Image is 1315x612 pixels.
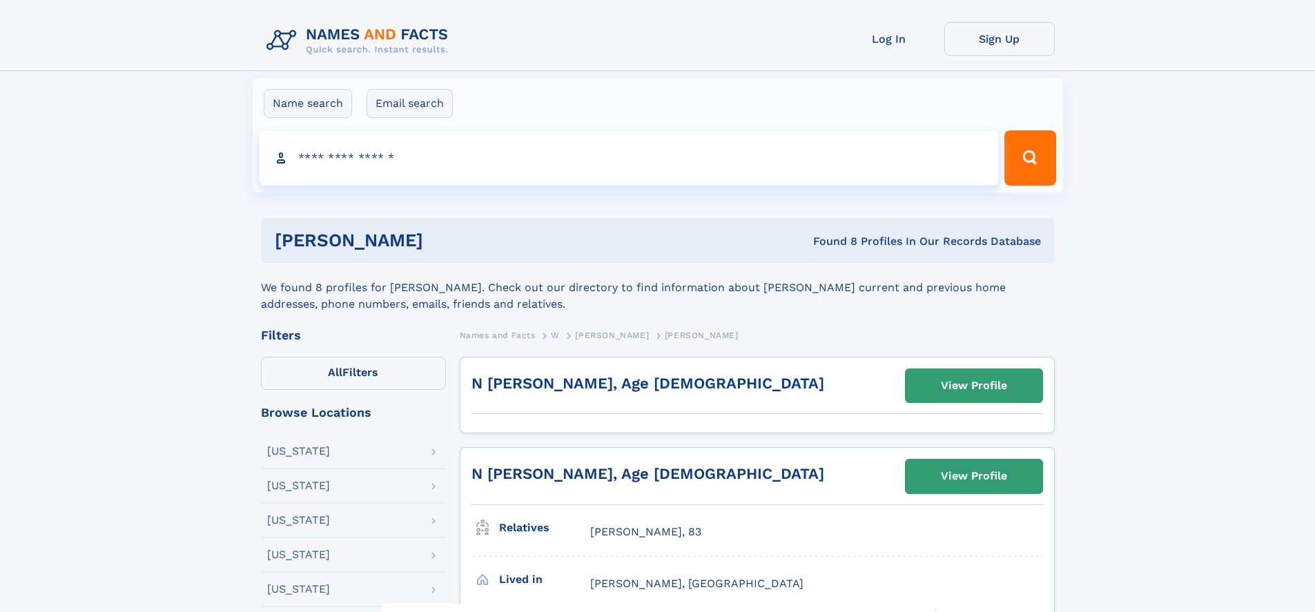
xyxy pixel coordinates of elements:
label: Name search [264,89,352,118]
a: View Profile [906,460,1042,493]
div: We found 8 profiles for [PERSON_NAME]. Check out our directory to find information about [PERSON_... [261,263,1055,313]
input: search input [260,130,999,186]
span: [PERSON_NAME] [665,330,739,340]
div: [US_STATE] [267,480,330,491]
h3: Relatives [499,516,590,540]
label: Filters [261,357,446,390]
button: Search Button [1004,130,1055,186]
div: [US_STATE] [267,446,330,457]
div: Browse Locations [261,406,446,419]
div: Found 8 Profiles In Our Records Database [618,234,1041,249]
label: Email search [367,89,453,118]
a: Sign Up [944,22,1055,56]
span: [PERSON_NAME], [GEOGRAPHIC_DATA] [590,577,803,590]
div: [US_STATE] [267,549,330,560]
span: All [328,366,342,379]
a: [PERSON_NAME] [575,326,649,344]
img: Logo Names and Facts [261,22,460,59]
div: [US_STATE] [267,515,330,526]
a: Names and Facts [460,326,536,344]
a: N [PERSON_NAME], Age [DEMOGRAPHIC_DATA] [471,375,824,392]
a: Log In [834,22,944,56]
span: [PERSON_NAME] [575,330,649,340]
h1: [PERSON_NAME] [275,232,618,249]
div: View Profile [941,370,1007,402]
a: N [PERSON_NAME], Age [DEMOGRAPHIC_DATA] [471,465,824,482]
div: [US_STATE] [267,584,330,595]
span: W [551,330,560,340]
div: View Profile [941,460,1007,492]
div: Filters [261,329,446,342]
h3: Lived in [499,568,590,591]
a: [PERSON_NAME], 83 [590,524,701,540]
a: W [551,326,560,344]
a: View Profile [906,369,1042,402]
